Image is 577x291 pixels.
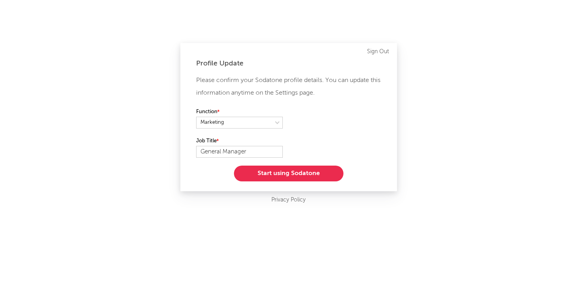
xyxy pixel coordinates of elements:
label: Function [196,107,283,117]
a: Sign Out [367,47,389,56]
button: Start using Sodatone [234,166,343,181]
label: Job Title [196,136,283,146]
a: Privacy Policy [271,195,306,205]
div: Profile Update [196,59,381,68]
p: Please confirm your Sodatone profile details. You can update this information anytime on the Sett... [196,74,381,99]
